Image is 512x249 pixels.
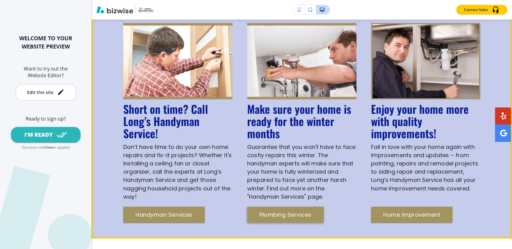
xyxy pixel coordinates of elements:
h6: Ready to sign up? [10,115,82,122]
a: Social media link to yelp account [495,107,512,125]
p: Guarantee that you won't have to face costly repairs this winter. The handyman experts will make ... [247,143,356,200]
button: Contact Sales [456,5,507,15]
p: is applied [53,145,70,150]
div: I'M READY [24,131,53,139]
h2: WELCOME TO YOUR WEBSITE PREVIEW [10,34,82,51]
button: Plumbing Services [247,207,324,222]
p: Contact Sales [464,7,488,13]
img: Bizwise Logo [96,6,133,13]
img: <p><span style="color: rgb(4, 27, 147);">Short on time? Call Long’s Handyman Service!</span></p> [123,23,233,99]
button: Handyman Services [123,207,205,222]
img: Your Logo [139,7,155,13]
p: Fall in love with your home again with improvements and updates – from painting, repairs and remo... [371,143,480,192]
p: Don’t have time to do your own home repairs and fix-it projects? Whether it's installing a ceilin... [123,143,233,200]
button: Edit this site [16,84,76,101]
img: <p><span style="color: rgb(4, 27, 147);">Enjoy your home more with quality improvements!</span></p> [371,23,480,99]
span: Enjoy your home more with quality improvements! [371,101,471,141]
div: Edit this site [27,90,53,95]
span: Short on time? Call Long’s Handyman Service! [123,101,211,141]
a: Social media link to google account [495,125,512,142]
button: Home Improvement [371,207,453,222]
h6: Want to try out the Website Editor? [10,65,82,79]
p: Discount code [22,145,46,150]
img: <p><span style="color: rgb(4, 27, 147);">Make sure your home is ready for the winter months</span... [247,23,356,99]
p: free [46,145,53,150]
button: I'M READY [11,127,81,143]
span: Make sure your home is ready for the winter months [247,101,354,141]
